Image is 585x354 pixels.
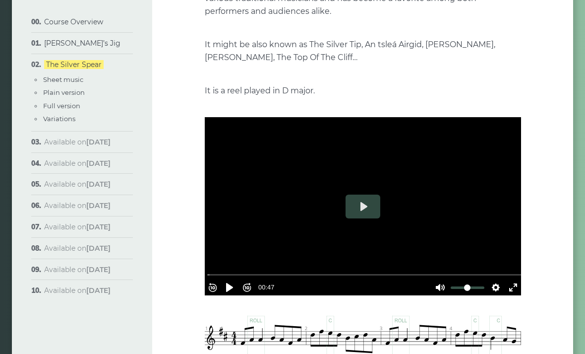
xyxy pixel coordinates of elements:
[86,265,111,274] strong: [DATE]
[86,159,111,168] strong: [DATE]
[86,201,111,210] strong: [DATE]
[86,180,111,189] strong: [DATE]
[86,138,111,146] strong: [DATE]
[44,159,111,168] span: Available on
[86,222,111,231] strong: [DATE]
[205,38,521,64] p: It might be also known as The Silver Tip, An tsleá Airgid, [PERSON_NAME], [PERSON_NAME], The Top ...
[44,222,111,231] span: Available on
[86,244,111,253] strong: [DATE]
[44,201,111,210] span: Available on
[44,60,104,69] a: The Silver Spear
[43,115,75,123] a: Variations
[44,244,111,253] span: Available on
[43,75,83,83] a: Sheet music
[44,17,103,26] a: Course Overview
[205,84,521,97] p: It is a reel played in D major.
[44,138,111,146] span: Available on
[43,102,80,110] a: Full version
[86,286,111,295] strong: [DATE]
[44,286,111,295] span: Available on
[44,39,120,48] a: [PERSON_NAME]’s Jig
[43,88,85,96] a: Plain version
[44,265,111,274] span: Available on
[44,180,111,189] span: Available on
